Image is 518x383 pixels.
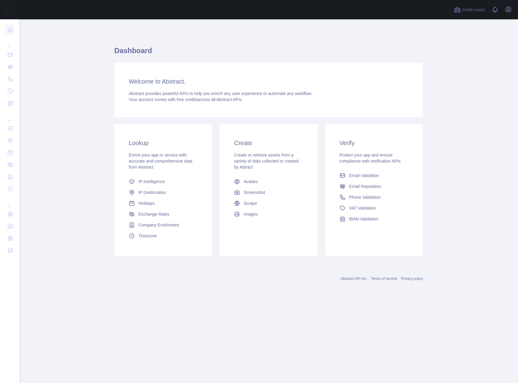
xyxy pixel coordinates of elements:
[337,214,411,224] a: IBAN Validation
[337,181,411,192] a: Email Reputation
[349,205,376,211] span: VAT Validation
[340,153,401,163] span: Protect your app and ensure compliance with verification APIs
[138,179,165,185] span: IP Intelligence
[126,220,200,230] a: Company Enrichment
[129,77,409,86] h3: Welcome to Abstract.
[138,211,169,217] span: Exchange Rates
[138,233,157,239] span: Timezone
[349,194,381,200] span: Phone Validation
[337,192,411,203] a: Phone Validation
[126,187,200,198] a: IP Geolocation
[337,170,411,181] a: Email Validation
[244,200,257,206] span: Scrape
[129,97,243,102] span: Your account comes with across all Abstract APIs.
[341,277,368,281] a: Abstract API Inc.
[126,198,200,209] a: Holidays
[371,277,397,281] a: Terms of service
[129,153,192,169] span: Enrich your app or service with accurate and comprehensive data from Abstract
[5,36,14,48] div: ...
[244,189,265,195] span: Screenshot
[177,97,197,102] span: free credits
[232,209,305,220] a: Images
[126,209,200,220] a: Exchange Rates
[232,176,305,187] a: Avatars
[138,222,179,228] span: Company Enrichment
[349,216,378,222] span: IBAN Validation
[114,46,423,60] h1: Dashboard
[349,173,379,179] span: Email Validation
[462,6,485,13] span: Invite users
[138,200,155,206] span: Holidays
[337,203,411,214] a: VAT Validation
[138,189,166,195] span: IP Geolocation
[5,110,14,122] div: ...
[5,195,14,207] div: ...
[234,139,303,147] h3: Create
[340,139,409,147] h3: Verify
[232,187,305,198] a: Screenshot
[234,153,298,169] span: Create or retrieve assets from a variety of data collected or created by Abtract
[349,183,381,189] span: Email Reputation
[244,179,258,185] span: Avatars
[126,230,200,241] a: Timezone
[244,211,257,217] span: Images
[232,198,305,209] a: Scrape
[453,5,487,14] button: Invite users
[401,277,423,281] a: Privacy policy
[126,176,200,187] a: IP Intelligence
[129,139,198,147] h3: Lookup
[129,91,312,96] span: Abstract provides powerful APIs to help you enrich any user experience or automate any workflow.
